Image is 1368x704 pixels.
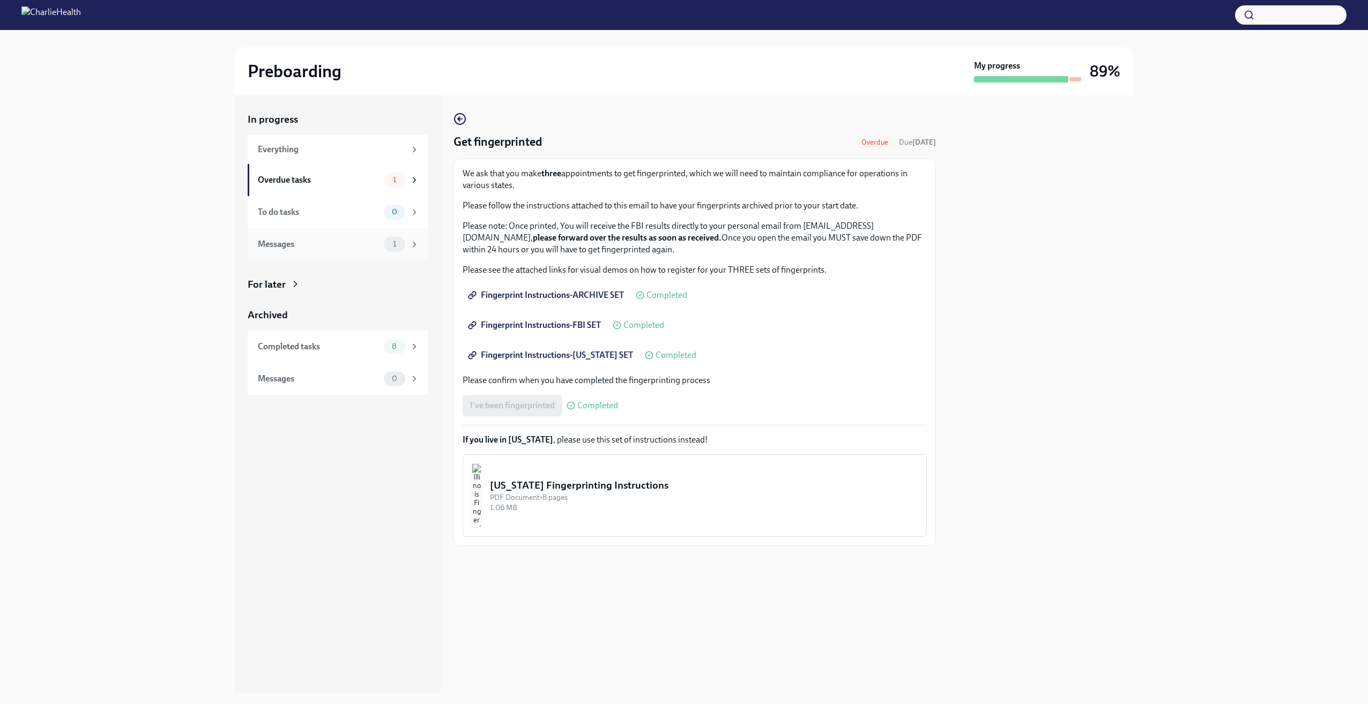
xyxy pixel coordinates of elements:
p: We ask that you make appointments to get fingerprinted, which we will need to maintain compliance... [463,168,927,191]
a: Archived [248,308,428,322]
strong: please forward over the results as soon as received. [533,233,722,243]
span: Due [899,138,936,147]
div: Everything [258,144,405,155]
span: Fingerprint Instructions-[US_STATE] SET [470,350,633,361]
div: To do tasks [258,206,380,218]
div: PDF Document • 8 pages [490,492,918,503]
a: Overdue tasks1 [248,164,428,196]
strong: [DATE] [912,138,936,147]
a: Messages1 [248,228,428,260]
div: 1.06 MB [490,503,918,513]
span: Overdue [855,138,895,146]
a: For later [248,278,428,291]
a: Fingerprint Instructions-ARCHIVE SET [463,284,631,306]
span: August 25th, 2025 09:00 [899,137,936,147]
p: Please see the attached links for visual demos on how to register for your THREE sets of fingerpr... [463,264,927,276]
p: , please use this set of instructions instead! [463,434,927,446]
p: Please follow the instructions attached to this email to have your fingerprints archived prior to... [463,200,927,212]
span: 8 [385,342,403,350]
h3: 89% [1090,62,1120,81]
span: 1 [386,176,403,184]
span: Fingerprint Instructions-ARCHIVE SET [470,290,624,301]
span: 0 [385,375,404,383]
h4: Get fingerprinted [453,134,542,150]
p: Please note: Once printed, You will receive the FBI results directly to your personal email from ... [463,220,927,256]
a: Everything [248,135,428,164]
a: Fingerprint Instructions-[US_STATE] SET [463,344,641,366]
div: Overdue tasks [258,174,380,186]
strong: My progress [974,60,1020,72]
a: Fingerprint Instructions-FBI SET [463,314,608,336]
img: Illinois Fingerprinting Instructions [472,463,481,528]
h2: Preboarding [248,61,341,82]
span: Completed [656,351,696,360]
div: For later [248,278,286,291]
span: Fingerprint Instructions-FBI SET [470,320,601,331]
span: Completed [577,401,618,410]
div: [US_STATE] Fingerprinting Instructions [490,478,918,492]
a: Completed tasks8 [248,331,428,363]
span: Completed [623,321,664,329]
p: Please confirm when you have completed the fingerprinting process [463,375,927,386]
div: Messages [258,238,380,250]
a: To do tasks0 [248,196,428,228]
strong: If you live in [US_STATE] [463,435,553,445]
strong: three [541,168,561,178]
span: 1 [386,240,403,248]
a: Messages0 [248,363,428,395]
span: Completed [646,291,687,299]
span: 0 [385,208,404,216]
div: Messages [258,373,380,385]
button: [US_STATE] Fingerprinting InstructionsPDF Document•8 pages1.06 MB [463,454,927,537]
div: Completed tasks [258,341,380,353]
img: CharlieHealth [21,6,81,24]
a: In progress [248,113,428,126]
